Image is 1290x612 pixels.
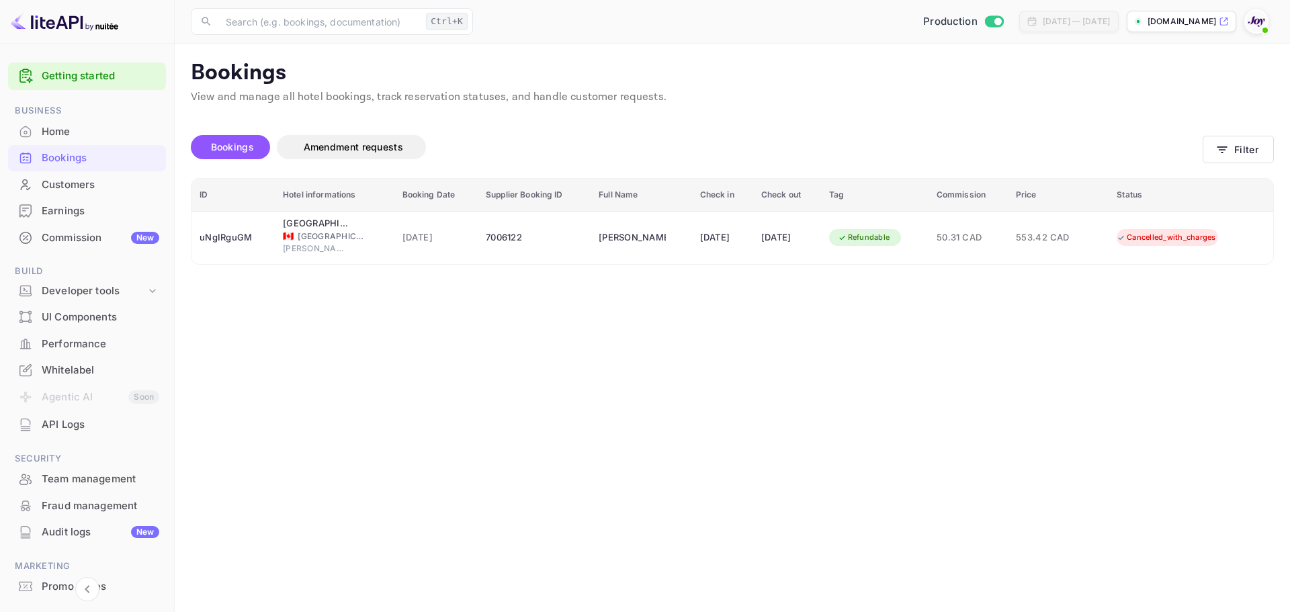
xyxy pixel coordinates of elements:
span: 553.42 CAD [1016,230,1083,245]
th: ID [191,179,275,212]
th: Status [1109,179,1273,212]
span: Canada [283,232,294,241]
div: [DATE] [700,227,745,249]
div: Cancelled_with_charges [1108,229,1225,246]
span: Production [923,14,978,30]
a: Earnings [8,198,166,223]
div: Fraud management [42,498,159,514]
div: Audit logsNew [8,519,166,545]
div: Earnings [8,198,166,224]
a: Home [8,119,166,144]
div: UI Components [8,304,166,331]
div: Customers [8,172,166,198]
button: Collapse navigation [75,577,99,601]
div: Dino Bernardo [599,227,666,249]
div: New [131,232,159,244]
div: [DATE] [761,227,813,249]
p: View and manage all hotel bookings, track reservation statuses, and handle customer requests. [191,89,1274,105]
span: [DATE] [402,230,470,245]
table: booking table [191,179,1273,264]
th: Booking Date [394,179,478,212]
div: Promo codes [8,574,166,600]
span: Marketing [8,559,166,574]
div: New [131,526,159,538]
input: Search (e.g. bookings, documentation) [218,8,421,35]
div: Bookings [42,150,159,166]
th: Check out [753,179,821,212]
span: Amendment requests [304,141,403,152]
div: UI Components [42,310,159,325]
div: Whitelabel [42,363,159,378]
div: Customers [42,177,159,193]
a: UI Components [8,304,166,329]
span: 50.31 CAD [937,230,1000,245]
th: Supplier Booking ID [478,179,591,212]
div: Home [42,124,159,140]
div: API Logs [8,412,166,438]
div: Bookings [8,145,166,171]
div: [DATE] — [DATE] [1043,15,1110,28]
button: Filter [1203,136,1274,163]
div: account-settings tabs [191,135,1203,159]
div: Commission [42,230,159,246]
span: Build [8,264,166,279]
a: CommissionNew [8,225,166,250]
th: Price [1008,179,1109,212]
a: Team management [8,466,166,491]
div: Refundable [829,229,899,246]
div: Promo codes [42,579,159,595]
div: Getting started [8,62,166,90]
a: Promo codes [8,574,166,599]
th: Hotel informations [275,179,394,212]
a: Bookings [8,145,166,170]
div: Prestige Lakeside Resort, WorldHotels Elite [283,217,350,230]
div: Developer tools [42,283,146,299]
th: Tag [821,179,929,212]
img: With Joy [1246,11,1267,32]
span: Bookings [211,141,254,152]
div: 7006122 [486,227,583,249]
div: Team management [8,466,166,492]
p: Bookings [191,60,1274,87]
div: Switch to Sandbox mode [918,14,1008,30]
a: Fraud management [8,493,166,518]
div: Audit logs [42,525,159,540]
div: uNgIRguGM [200,227,267,249]
span: [PERSON_NAME] [283,243,350,255]
div: Fraud management [8,493,166,519]
a: Getting started [42,69,159,84]
img: LiteAPI logo [11,11,118,32]
div: Team management [42,472,159,487]
th: Commission [929,179,1008,212]
span: Security [8,451,166,466]
a: Performance [8,331,166,356]
div: Ctrl+K [426,13,468,30]
a: Whitelabel [8,357,166,382]
th: Full Name [591,179,692,212]
div: Performance [42,337,159,352]
div: Developer tools [8,279,166,303]
div: API Logs [42,417,159,433]
div: Performance [8,331,166,357]
div: Whitelabel [8,357,166,384]
span: [GEOGRAPHIC_DATA] [298,230,365,243]
div: CommissionNew [8,225,166,251]
div: Home [8,119,166,145]
th: Check in [692,179,753,212]
p: [DOMAIN_NAME] [1148,15,1216,28]
a: API Logs [8,412,166,437]
div: Earnings [42,204,159,219]
span: Business [8,103,166,118]
a: Customers [8,172,166,197]
a: Audit logsNew [8,519,166,544]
